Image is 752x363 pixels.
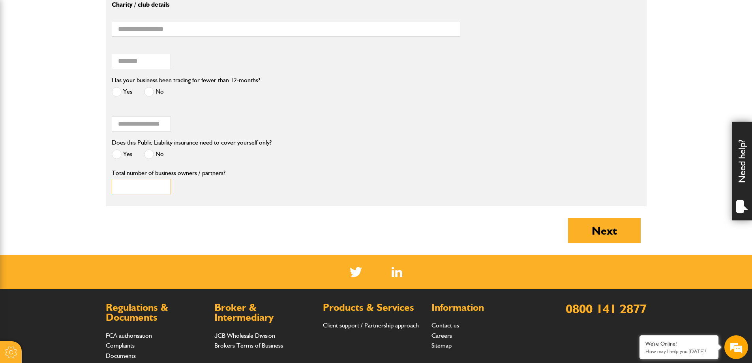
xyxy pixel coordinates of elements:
[112,170,460,176] label: Total number of business owners / partners?
[10,120,144,137] input: Enter your phone number
[568,218,641,243] button: Next
[323,303,424,313] h2: Products & Services
[350,267,362,277] img: Twitter
[112,149,132,159] label: Yes
[10,143,144,237] textarea: Type your message and hit 'Enter'
[112,87,132,97] label: Yes
[323,322,419,329] a: Client support / Partnership approach
[144,149,164,159] label: No
[214,332,275,339] a: JCB Wholesale Division
[214,342,283,349] a: Brokers Terms of Business
[431,322,459,329] a: Contact us
[392,267,402,277] img: Linked In
[106,332,152,339] a: FCA authorisation
[732,122,752,220] div: Need help?
[129,4,148,23] div: Minimize live chat window
[431,342,452,349] a: Sitemap
[10,73,144,90] input: Enter your last name
[13,44,33,55] img: d_20077148190_company_1631870298795_20077148190
[106,303,206,323] h2: Regulations & Documents
[431,332,452,339] a: Careers
[112,77,260,83] label: Has your business been trading for fewer than 12-months?
[392,267,402,277] a: LinkedIn
[41,44,133,55] div: Chat with us now
[107,243,143,254] em: Start Chat
[566,301,647,316] a: 0800 141 2877
[112,2,460,8] p: Charity / club details
[112,139,272,146] label: Does this Public Liability insurance need to cover yourself only?
[106,342,135,349] a: Complaints
[214,303,315,323] h2: Broker & Intermediary
[645,340,713,347] div: We're Online!
[431,303,532,313] h2: Information
[106,352,136,359] a: Documents
[144,87,164,97] label: No
[10,96,144,114] input: Enter your email address
[645,348,713,354] p: How may I help you today?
